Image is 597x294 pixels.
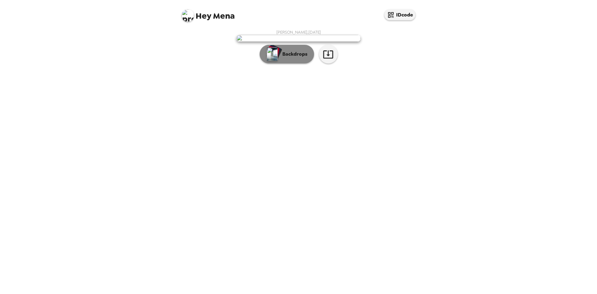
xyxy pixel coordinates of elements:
span: Hey [196,10,211,21]
span: Mena [182,6,235,20]
p: Backdrops [279,50,308,58]
button: Backdrops [260,45,314,63]
img: profile pic [182,9,194,22]
img: user [236,35,361,42]
button: IDcode [384,9,415,20]
span: [PERSON_NAME] , [DATE] [276,30,321,35]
